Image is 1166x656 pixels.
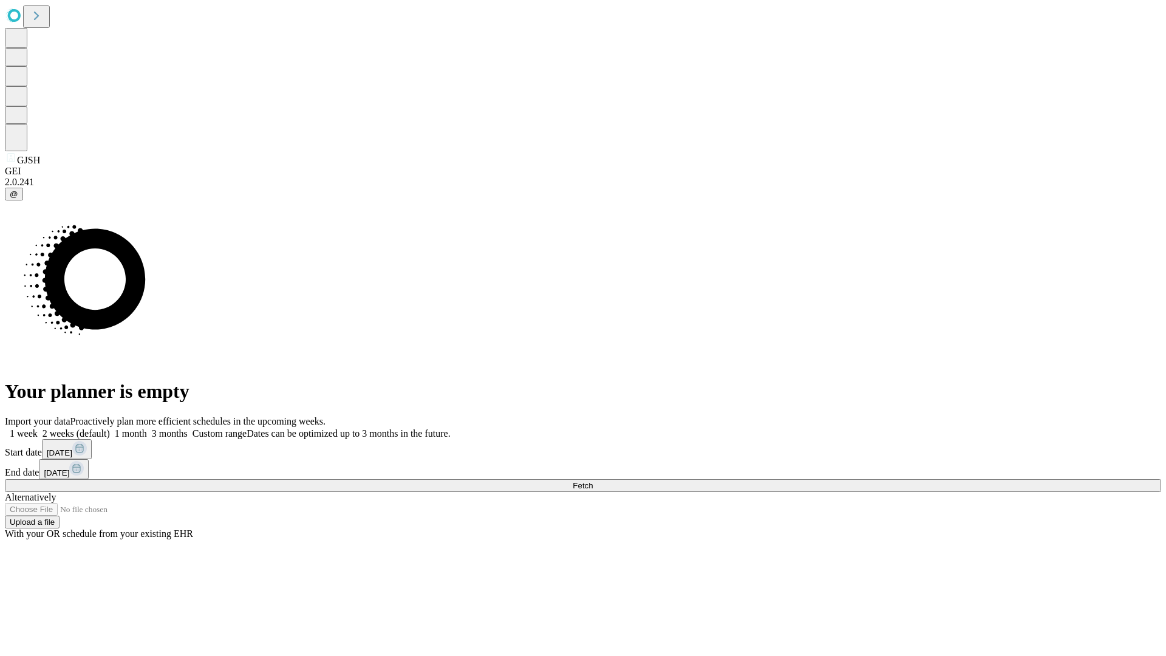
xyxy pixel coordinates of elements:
span: 1 week [10,428,38,439]
span: With your OR schedule from your existing EHR [5,528,193,539]
button: Upload a file [5,516,60,528]
span: Alternatively [5,492,56,502]
span: [DATE] [44,468,69,477]
span: GJSH [17,155,40,165]
div: 2.0.241 [5,177,1161,188]
div: Start date [5,439,1161,459]
button: Fetch [5,479,1161,492]
h1: Your planner is empty [5,380,1161,403]
span: Dates can be optimized up to 3 months in the future. [247,428,450,439]
button: @ [5,188,23,200]
span: Import your data [5,416,70,426]
span: Fetch [573,481,593,490]
span: @ [10,190,18,199]
div: End date [5,459,1161,479]
span: 2 weeks (default) [43,428,110,439]
div: GEI [5,166,1161,177]
span: [DATE] [47,448,72,457]
span: Proactively plan more efficient schedules in the upcoming weeks. [70,416,326,426]
button: [DATE] [42,439,92,459]
button: [DATE] [39,459,89,479]
span: Custom range [193,428,247,439]
span: 3 months [152,428,188,439]
span: 1 month [115,428,147,439]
